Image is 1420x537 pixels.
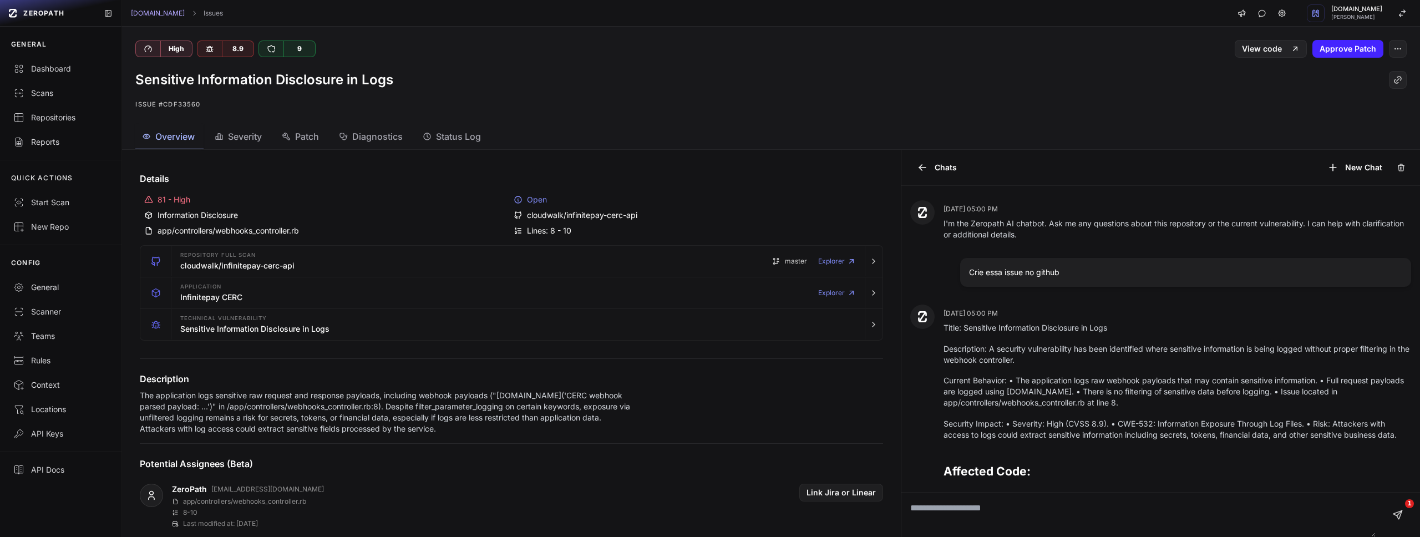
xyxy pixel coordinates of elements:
div: New Repo [13,221,108,232]
div: Scans [13,88,108,99]
button: Application Infinitepay CERC Explorer [140,277,882,308]
button: Repository Full scan cloudwalk/infinitepay-cerc-api master Explorer [140,246,882,277]
h3: cloudwalk/infinitepay-cerc-api [180,260,295,271]
p: CONFIG [11,259,40,267]
h3: Infinitepay CERC [180,292,242,303]
p: [EMAIL_ADDRESS][DOMAIN_NAME] [211,485,324,494]
span: Application [180,284,221,290]
span: master [785,257,807,266]
span: [DOMAIN_NAME] [1331,6,1382,12]
button: New Chat [1321,159,1389,176]
h4: Description [140,372,883,386]
p: QUICK ACTIONS [11,174,73,183]
div: Information Disclosure [144,210,509,221]
button: Chats [910,159,963,176]
span: Status Log [436,130,481,143]
p: Issue #cdf33560 [135,98,1407,111]
div: app/controllers/webhooks_controller.rb [144,225,509,236]
button: Link Jira or Linear [799,484,883,501]
span: Technical Vulnerability [180,316,266,321]
a: ZEROPATH [4,4,95,22]
h4: Details [140,172,883,185]
p: [DATE] 05:00 PM [944,205,1411,214]
h4: Potential Assignees (Beta) [140,457,883,470]
p: Last modified at: [DATE] [183,519,258,528]
div: Dashboard [13,63,108,74]
div: Lines: 8 - 10 [514,225,879,236]
div: High [160,41,192,57]
div: Teams [13,331,108,342]
span: Repository Full scan [180,252,255,258]
p: Security Impact: • Severity: High (CVSS 8.9). • CWE-532: Information Exposure Through Log Files. ... [944,418,1411,440]
span: Patch [295,130,319,143]
div: Context [13,379,108,391]
a: View code [1235,40,1307,58]
a: Issues [204,9,223,18]
h3: Sensitive Information Disclosure in Logs [180,323,329,335]
p: GENERAL [11,40,47,49]
a: Explorer [818,250,856,272]
img: Zeropath AI [917,207,928,218]
img: Zeropath AI [917,311,928,322]
p: app/controllers/webhooks_controller.rb [183,497,306,506]
svg: chevron right, [190,9,198,17]
a: ZeroPath [172,484,207,495]
div: Reports [13,136,108,148]
p: Title: Sensitive Information Disclosure in Logs [944,322,1411,333]
span: Diagnostics [352,130,403,143]
div: API Keys [13,428,108,439]
p: 8 - 10 [183,508,197,517]
a: Explorer [818,282,856,304]
div: Scanner [13,306,108,317]
div: 8.9 [222,41,253,57]
p: The application logs sensitive raw request and response payloads, including webhook payloads ("[D... [140,390,637,434]
p: I'm the Zeropath AI chatbot. Ask me any questions about this repository or the current vulnerabil... [944,218,1411,240]
span: ZEROPATH [23,9,64,18]
span: Severity [228,130,262,143]
span: Overview [155,130,195,143]
button: Approve Patch [1312,40,1383,58]
p: [DATE] 05:00 PM [944,309,1411,318]
nav: breadcrumb [131,9,223,18]
div: API Docs [13,464,108,475]
span: [PERSON_NAME] [1331,14,1382,20]
span: 1 [1405,499,1414,508]
iframe: Intercom live chat [1382,499,1409,526]
div: Repositories [13,112,108,123]
button: Technical Vulnerability Sensitive Information Disclosure in Logs [140,309,882,340]
div: General [13,282,108,293]
div: cloudwalk/infinitepay-cerc-api [514,210,879,221]
h1: Sensitive Information Disclosure in Logs [135,71,393,89]
p: Current Behavior: • The application logs raw webhook payloads that may contain sensitive informat... [944,375,1411,408]
div: Rules [13,355,108,366]
h2: Affected Code: [944,464,1411,479]
div: 81 - High [144,194,509,205]
div: 9 [283,41,315,57]
div: Start Scan [13,197,108,208]
div: Open [514,194,879,205]
p: Description: A security vulnerability has been identified where sensitive information is being lo... [944,343,1411,366]
p: Crie essa issue no github [969,267,1402,278]
div: Locations [13,404,108,415]
a: [DOMAIN_NAME] [131,9,185,18]
h1: app/controllers/webhooks_controller.rb [944,491,1411,510]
